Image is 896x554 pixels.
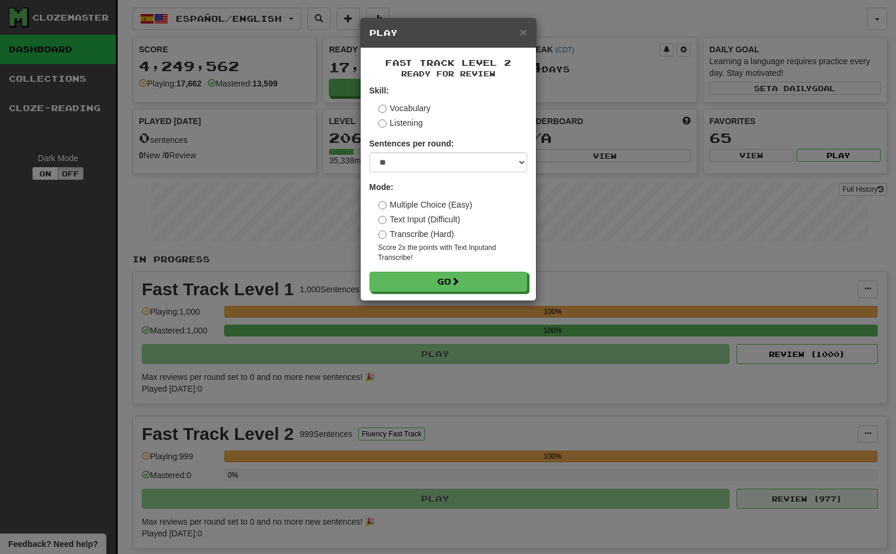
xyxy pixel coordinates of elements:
input: Text Input (Difficult) [378,216,387,224]
h5: Play [369,27,527,39]
input: Transcribe (Hard) [378,231,387,239]
small: Ready for Review [369,69,527,79]
input: Vocabulary [378,105,387,113]
label: Sentences per round: [369,138,454,149]
strong: Skill: [369,86,389,95]
strong: Mode: [369,182,394,192]
label: Listening [378,117,423,129]
input: Multiple Choice (Easy) [378,201,387,209]
span: Fast Track Level 2 [385,58,511,68]
button: Close [519,26,527,38]
label: Transcribe (Hard) [378,228,454,240]
button: Go [369,272,527,292]
label: Text Input (Difficult) [378,213,461,225]
label: Multiple Choice (Easy) [378,199,472,211]
label: Vocabulary [378,102,431,114]
span: × [519,25,527,39]
input: Listening [378,119,387,128]
small: Score 2x the points with Text Input and Transcribe ! [378,243,527,263]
